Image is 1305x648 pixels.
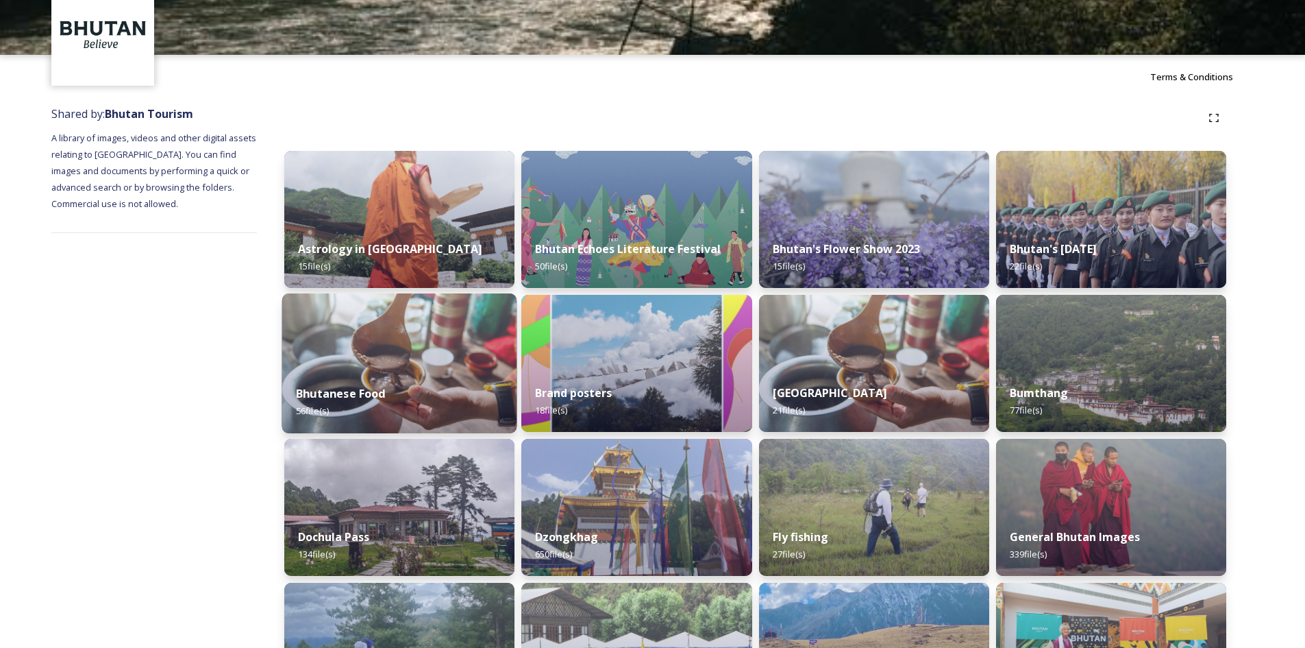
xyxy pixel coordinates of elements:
[535,241,721,256] strong: Bhutan Echoes Literature Festival
[1010,404,1042,416] span: 77 file(s)
[296,386,386,401] strong: Bhutanese Food
[284,151,514,288] img: _SCH1465.jpg
[773,241,920,256] strong: Bhutan's Flower Show 2023
[535,260,567,272] span: 50 file(s)
[759,151,989,288] img: Bhutan%2520Flower%2520Show2.jpg
[759,295,989,432] img: Bumdeling%2520090723%2520by%2520Amp%2520Sripimanwat-4%25202.jpg
[296,405,329,417] span: 56 file(s)
[1010,385,1068,400] strong: Bumthang
[521,295,751,432] img: Bhutan_Believe_800_1000_4.jpg
[1010,260,1042,272] span: 22 file(s)
[773,385,887,400] strong: [GEOGRAPHIC_DATA]
[996,439,1226,576] img: MarcusWestbergBhutanHiRes-23.jpg
[773,404,805,416] span: 21 file(s)
[1010,241,1097,256] strong: Bhutan's [DATE]
[284,439,514,576] img: 2022-10-01%252011.41.43.jpg
[996,295,1226,432] img: Bumthang%2520180723%2520by%2520Amp%2520Sripimanwat-20.jpg
[1010,529,1140,544] strong: General Bhutan Images
[535,404,567,416] span: 18 file(s)
[773,529,828,544] strong: Fly fishing
[535,385,612,400] strong: Brand posters
[535,548,572,560] span: 650 file(s)
[298,241,482,256] strong: Astrology in [GEOGRAPHIC_DATA]
[996,151,1226,288] img: Bhutan%2520National%2520Day10.jpg
[1010,548,1047,560] span: 339 file(s)
[298,529,369,544] strong: Dochula Pass
[773,260,805,272] span: 15 file(s)
[535,529,598,544] strong: Dzongkhag
[759,439,989,576] img: by%2520Ugyen%2520Wangchuk14.JPG
[521,439,751,576] img: Festival%2520Header.jpg
[282,293,517,433] img: Bumdeling%2520090723%2520by%2520Amp%2520Sripimanwat-4.jpg
[521,151,751,288] img: Bhutan%2520Echoes7.jpg
[298,260,330,272] span: 15 file(s)
[298,548,335,560] span: 134 file(s)
[773,548,805,560] span: 27 file(s)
